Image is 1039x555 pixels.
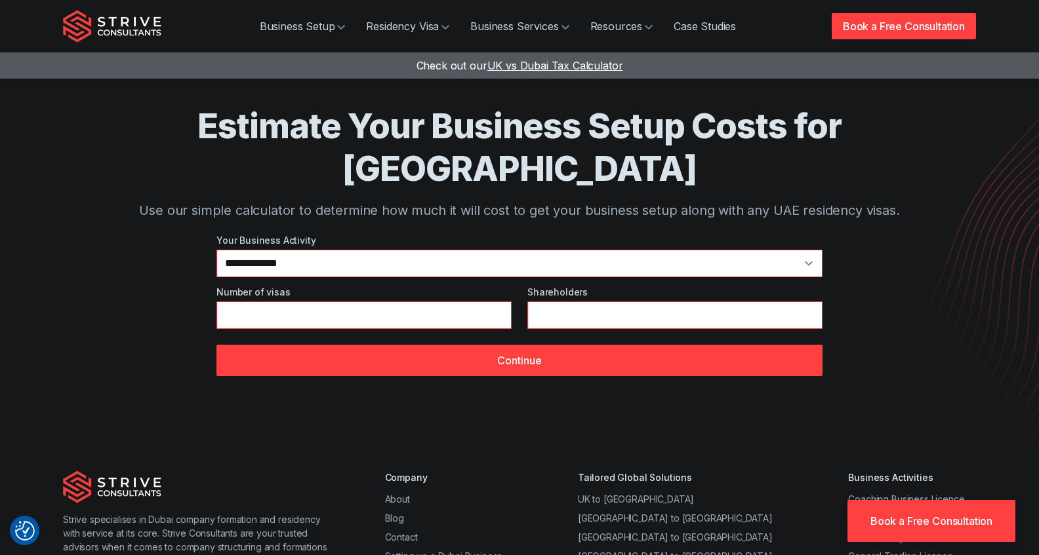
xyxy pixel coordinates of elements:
a: Business Setup [249,13,356,39]
button: Continue [216,345,823,376]
a: Resources [580,13,664,39]
a: Blog [385,512,404,524]
p: Use our simple calculator to determine how much it will cost to get your business setup along wit... [115,201,924,220]
div: Business Activities [848,470,976,484]
a: [GEOGRAPHIC_DATA] to [GEOGRAPHIC_DATA] [578,512,773,524]
div: Company [385,470,502,484]
label: Shareholders [527,285,823,299]
div: Tailored Global Solutions [578,470,773,484]
a: UK to [GEOGRAPHIC_DATA] [578,493,694,505]
a: Case Studies [663,13,746,39]
a: About [385,493,410,505]
a: Coaching Business Licence [848,493,964,505]
span: UK vs Dubai Tax Calculator [487,59,623,72]
label: Your Business Activity [216,233,823,247]
a: Contact [385,531,418,543]
img: Revisit consent button [15,521,35,541]
h1: Estimate Your Business Setup Costs for [GEOGRAPHIC_DATA] [115,105,924,190]
a: Residency Visa [356,13,460,39]
a: Book a Free Consultation [832,13,976,39]
a: Book a Free Consultation [847,500,1015,542]
a: [GEOGRAPHIC_DATA] to [GEOGRAPHIC_DATA] [578,531,773,543]
img: Strive Consultants [63,470,161,503]
label: Number of visas [216,285,512,299]
a: Business Services [460,13,579,39]
img: Strive Consultants [63,10,161,43]
a: Check out ourUK vs Dubai Tax Calculator [417,59,623,72]
button: Consent Preferences [15,521,35,541]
